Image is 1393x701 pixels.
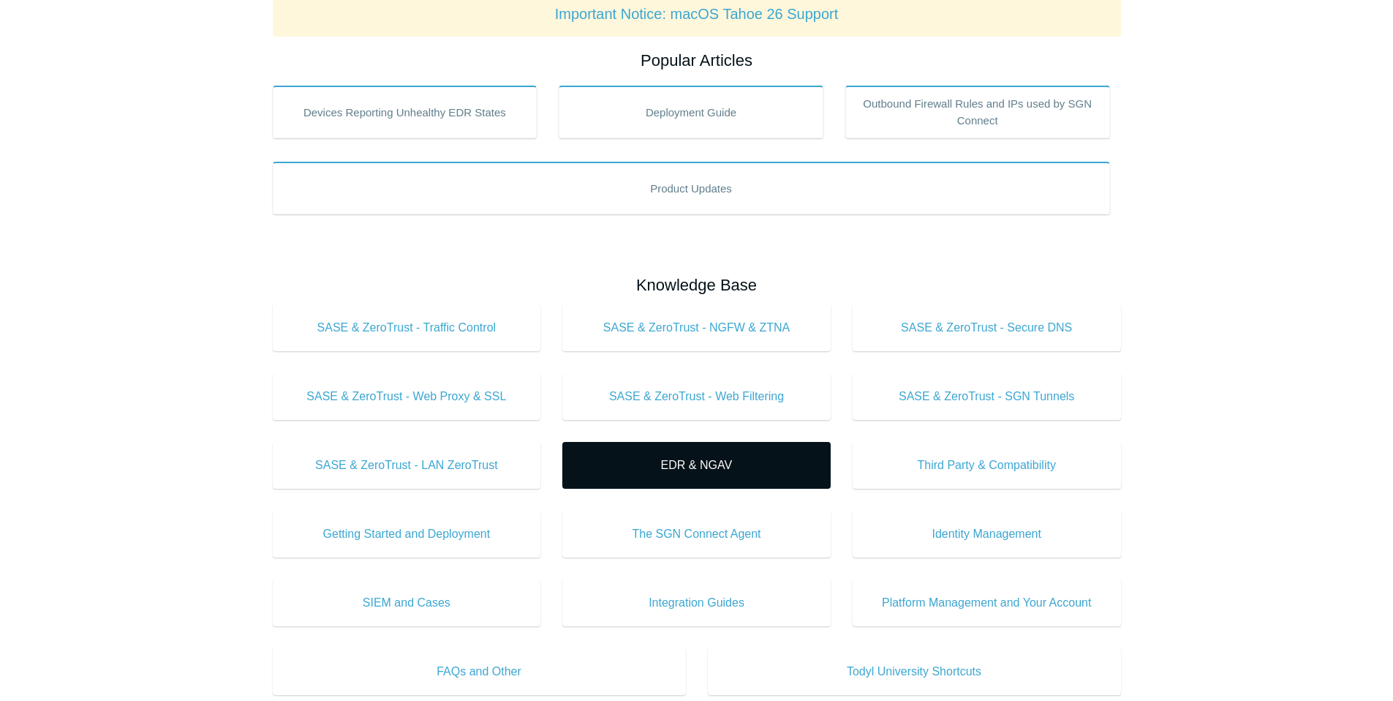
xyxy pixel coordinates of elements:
[845,86,1110,138] a: Outbound Firewall Rules and IPs used by SGN Connect
[584,457,809,474] span: EDR & NGAV
[875,457,1099,474] span: Third Party & Compatibility
[273,48,1121,72] h2: Popular Articles
[875,388,1099,405] span: SASE & ZeroTrust - SGN Tunnels
[273,648,686,695] a: FAQs and Other
[562,580,831,626] a: Integration Guides
[584,525,809,543] span: The SGN Connect Agent
[853,304,1121,351] a: SASE & ZeroTrust - Secure DNS
[875,525,1099,543] span: Identity Management
[295,525,519,543] span: Getting Started and Deployment
[730,663,1099,681] span: Todyl University Shortcuts
[559,86,823,138] a: Deployment Guide
[562,511,831,558] a: The SGN Connect Agent
[562,373,831,420] a: SASE & ZeroTrust - Web Filtering
[295,319,519,337] span: SASE & ZeroTrust - Traffic Control
[295,663,664,681] span: FAQs and Other
[853,442,1121,489] a: Third Party & Compatibility
[584,319,809,337] span: SASE & ZeroTrust - NGFW & ZTNA
[273,273,1121,297] h2: Knowledge Base
[555,6,839,22] a: Important Notice: macOS Tahoe 26 Support
[853,580,1121,626] a: Platform Management and Your Account
[875,319,1099,337] span: SASE & ZeroTrust - Secure DNS
[584,594,809,612] span: Integration Guides
[273,511,541,558] a: Getting Started and Deployment
[273,86,537,138] a: Devices Reporting Unhealthy EDR States
[584,388,809,405] span: SASE & ZeroTrust - Web Filtering
[562,304,831,351] a: SASE & ZeroTrust - NGFW & ZTNA
[273,304,541,351] a: SASE & ZeroTrust - Traffic Control
[875,594,1099,612] span: Platform Management and Your Account
[562,442,831,489] a: EDR & NGAV
[853,511,1121,558] a: Identity Management
[295,594,519,612] span: SIEM and Cases
[273,442,541,489] a: SASE & ZeroTrust - LAN ZeroTrust
[273,162,1110,214] a: Product Updates
[295,457,519,474] span: SASE & ZeroTrust - LAN ZeroTrust
[295,388,519,405] span: SASE & ZeroTrust - Web Proxy & SSL
[853,373,1121,420] a: SASE & ZeroTrust - SGN Tunnels
[708,648,1121,695] a: Todyl University Shortcuts
[273,373,541,420] a: SASE & ZeroTrust - Web Proxy & SSL
[273,580,541,626] a: SIEM and Cases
